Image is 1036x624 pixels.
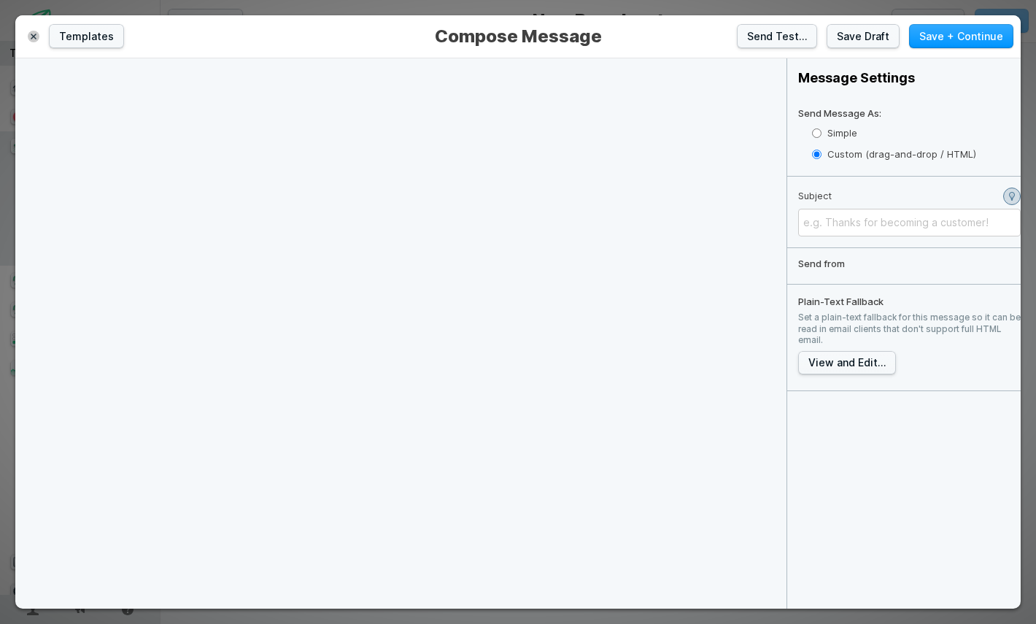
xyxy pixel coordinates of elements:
div: Subject [798,188,1021,205]
p: Plain-Text Fallback [798,296,1021,307]
button: Close Message Composer [28,31,39,42]
button: Plain-Text FallbackSet a plain-text fallback for this message so it can be read in email clients ... [798,351,896,375]
button: Templates [49,24,124,48]
p: Set a plain-text fallback for this message so it can be read in email clients that don't support ... [798,312,1021,347]
p: Send from [798,259,1021,269]
input: Simple [812,128,822,138]
button: Save + Continue [909,24,1013,48]
p: Send Message As: [798,109,1021,118]
input: Custom (drag-and-drop / HTML) [812,150,822,159]
span: Compose Message [428,25,609,48]
button: Send Test… [737,24,817,48]
label: Custom (drag-and-drop / HTML) [812,144,1021,165]
h2: Message Settings [798,69,1021,87]
label: Simple [812,123,1021,144]
button: Save Draft [827,24,900,48]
